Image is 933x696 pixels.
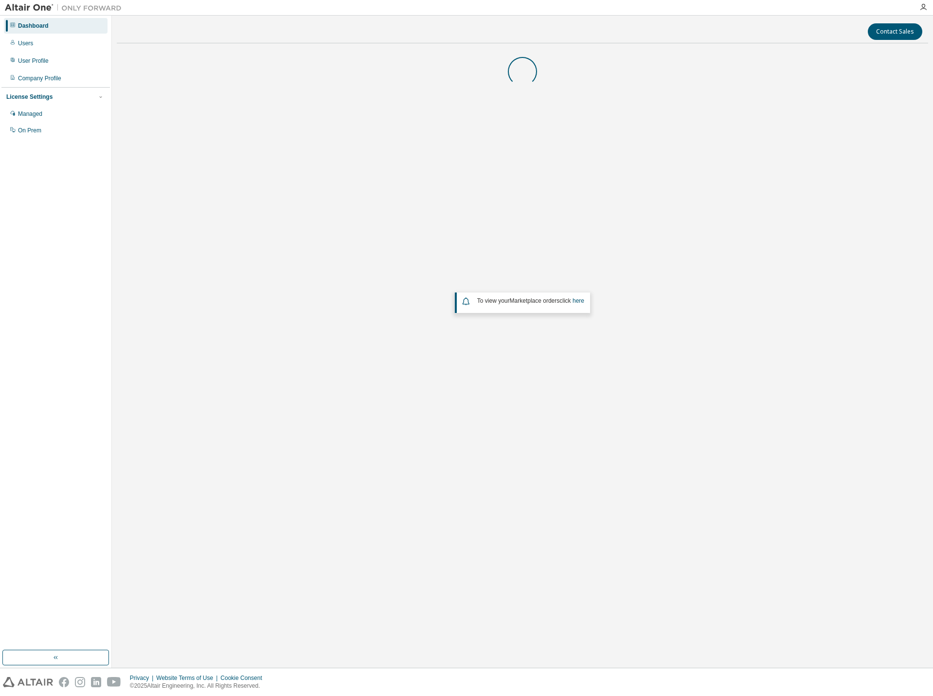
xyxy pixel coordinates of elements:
[18,74,61,82] div: Company Profile
[5,3,126,13] img: Altair One
[18,57,49,65] div: User Profile
[220,674,268,682] div: Cookie Consent
[156,674,220,682] div: Website Terms of Use
[3,677,53,687] img: altair_logo.svg
[130,674,156,682] div: Privacy
[18,22,49,30] div: Dashboard
[477,297,584,304] span: To view your click
[18,127,41,134] div: On Prem
[573,297,584,304] a: here
[510,297,560,304] em: Marketplace orders
[130,682,268,690] p: © 2025 Altair Engineering, Inc. All Rights Reserved.
[18,39,33,47] div: Users
[6,93,53,101] div: License Settings
[75,677,85,687] img: instagram.svg
[59,677,69,687] img: facebook.svg
[91,677,101,687] img: linkedin.svg
[868,23,922,40] button: Contact Sales
[18,110,42,118] div: Managed
[107,677,121,687] img: youtube.svg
